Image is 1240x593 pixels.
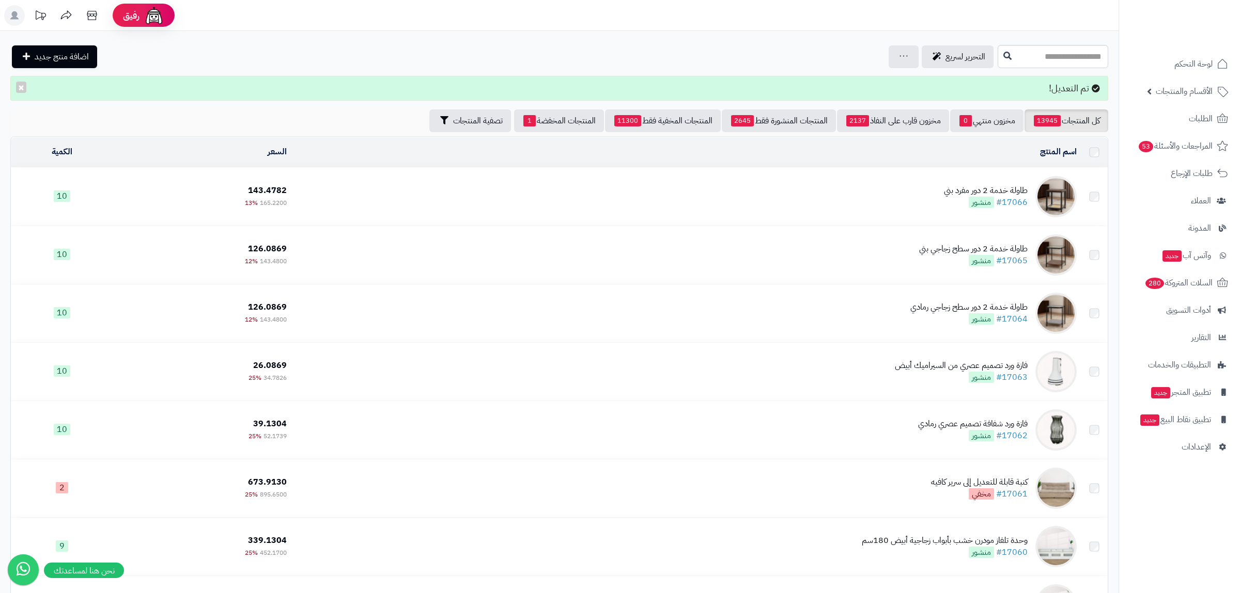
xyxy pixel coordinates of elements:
a: المراجعات والأسئلة53 [1125,134,1234,158]
span: الإعدادات [1182,440,1211,454]
span: الطلبات [1189,111,1213,126]
a: مخزون منتهي0 [950,109,1024,132]
span: منشور [969,372,994,383]
span: 53 [1139,141,1153,152]
div: تم التعديل! [10,76,1108,101]
span: 2 [56,482,68,493]
a: طلبات الإرجاع [1125,161,1234,186]
span: التحرير لسريع [946,51,985,63]
a: #17061 [996,488,1028,500]
span: 673.9130 [248,476,287,488]
span: رفيق [123,9,139,22]
span: 0 [959,115,972,126]
a: #17062 [996,429,1028,442]
span: اضافة منتج جديد [35,51,89,63]
span: أدوات التسويق [1166,303,1211,317]
button: × [16,82,26,93]
a: المنتجات المنشورة فقط2645 [722,109,836,132]
button: تصفية المنتجات [429,109,511,132]
div: كنبة قابلة للتعديل إلى سرير كافيه [931,476,1028,488]
span: 126.0869 [248,243,287,255]
div: وحدة تلفاز مودرن خشب بأبواب زجاجية أبيض 180سم [862,535,1028,547]
a: لوحة التحكم [1125,52,1234,76]
span: 10 [54,249,70,260]
div: طاولة خدمة 2 دور سطح زجاجي بني [919,243,1028,255]
span: 39.1304 [253,418,287,430]
span: السلات المتروكة [1144,276,1213,290]
div: طاولة خدمة 2 دور سطح زجاجي رمادي [910,301,1028,313]
a: اضافة منتج جديد [12,45,97,68]
span: 143.4782 [248,184,287,197]
span: 1 [523,115,536,126]
a: #17064 [996,313,1028,325]
div: فازة ورد تصميم عصري من السيراميك أبيض [895,360,1028,372]
img: كنبة قابلة للتعديل إلى سرير كافيه [1035,468,1077,509]
span: 143.4800 [260,257,287,266]
span: تطبيق المتجر [1150,385,1211,399]
img: فازة ورد تصميم عصري من السيراميك أبيض [1035,351,1077,392]
span: المراجعات والأسئلة [1138,139,1213,153]
span: 10 [54,365,70,377]
span: 10 [54,190,70,202]
span: 2137 [846,115,869,126]
div: فازة ورد شفافة تصميم عصري رمادي [918,418,1028,430]
span: وآتس آب [1161,248,1211,263]
span: 339.1304 [248,534,287,547]
span: 13945 [1034,115,1061,126]
span: 34.7826 [263,373,287,382]
a: التحرير لسريع [922,45,994,68]
span: لوحة التحكم [1174,57,1213,71]
a: تطبيق المتجرجديد [1125,380,1234,405]
span: جديد [1151,387,1170,398]
a: #17060 [996,546,1028,558]
span: منشور [969,313,994,325]
span: 165.2200 [260,198,287,207]
a: كل المنتجات13945 [1025,109,1108,132]
span: 26.0869 [253,359,287,372]
img: فازة ورد شفافة تصميم عصري رمادي [1035,409,1077,451]
div: طاولة خدمة 2 دور مفرد بني [944,185,1028,197]
a: الكمية [52,146,72,158]
a: الإعدادات [1125,435,1234,459]
span: 452.1700 [260,548,287,557]
span: منشور [969,255,994,266]
a: السعر [268,146,287,158]
a: التقارير [1125,325,1234,350]
a: التطبيقات والخدمات [1125,352,1234,377]
a: الطلبات [1125,106,1234,131]
span: طلبات الإرجاع [1171,166,1213,181]
span: منشور [969,547,994,558]
span: التطبيقات والخدمات [1148,358,1211,372]
img: وحدة تلفاز مودرن خشب بأبواب زجاجية أبيض 180سم [1035,526,1077,567]
span: 12% [245,257,258,266]
a: تطبيق نقاط البيعجديد [1125,407,1234,432]
span: 143.4800 [260,315,287,324]
span: 52.1739 [263,431,287,441]
span: 25% [249,373,261,382]
span: 11300 [614,115,641,126]
a: وآتس آبجديد [1125,243,1234,268]
a: #17066 [996,196,1028,209]
span: 25% [245,548,258,557]
span: 9 [56,540,68,552]
span: منشور [969,430,994,441]
a: المنتجات المخفية فقط11300 [605,109,721,132]
span: 25% [249,431,261,441]
a: اسم المنتج [1040,146,1077,158]
span: الأقسام والمنتجات [1156,84,1213,99]
span: 126.0869 [248,301,287,313]
a: أدوات التسويق [1125,298,1234,323]
a: #17065 [996,254,1028,267]
span: التقارير [1191,330,1211,345]
span: تطبيق نقاط البيع [1139,412,1211,427]
img: طاولة خدمة 2 دور مفرد بني [1035,176,1077,217]
a: المدونة [1125,216,1234,241]
span: 2645 [731,115,754,126]
span: 25% [245,490,258,499]
span: 10 [54,307,70,318]
span: مخفي [969,488,994,500]
span: المدونة [1188,221,1211,235]
a: المنتجات المخفضة1 [514,109,604,132]
span: 12% [245,315,258,324]
a: تحديثات المنصة [27,5,53,28]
